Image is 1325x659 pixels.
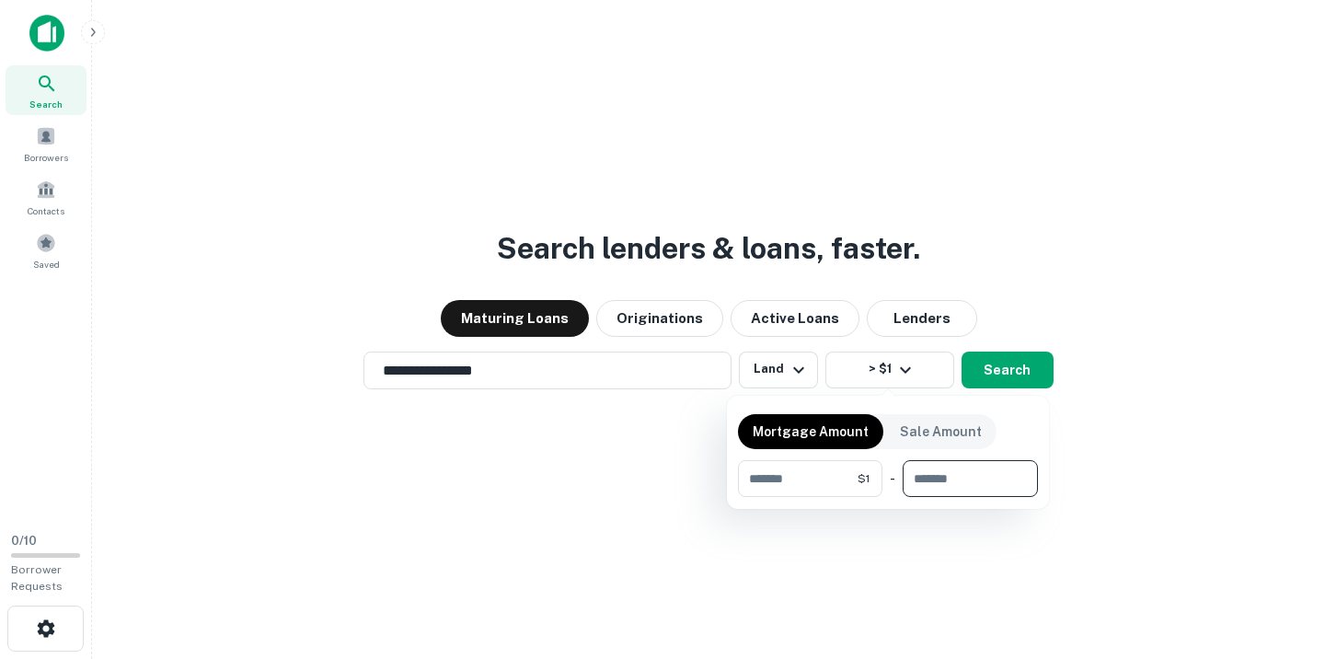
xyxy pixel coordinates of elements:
[1233,512,1325,600] iframe: Chat Widget
[753,422,869,442] p: Mortgage Amount
[858,470,870,487] span: $1
[890,460,895,497] div: -
[900,422,982,442] p: Sale Amount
